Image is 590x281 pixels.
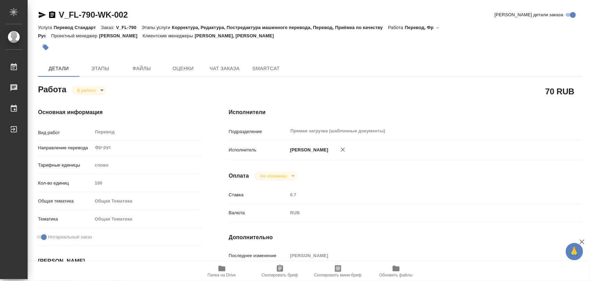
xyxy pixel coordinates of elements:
[142,25,172,30] p: Этапы услуги
[288,251,553,261] input: Пустое поле
[251,262,309,281] button: Скопировать бриф
[75,87,98,93] button: В работе
[92,213,201,225] div: Общая Тематика
[250,64,283,73] span: SmartCat
[309,262,367,281] button: Скопировать мини-бриф
[92,195,201,207] div: Общая Тематика
[229,209,288,216] p: Валюта
[59,10,128,19] a: V_FL-790-WK-002
[38,162,92,169] p: Тарифные единицы
[288,190,553,200] input: Пустое поле
[195,33,279,38] p: [PERSON_NAME], [PERSON_NAME]
[92,178,201,188] input: Пустое поле
[143,33,195,38] p: Клиентские менеджеры
[229,147,288,153] p: Исполнитель
[38,129,92,136] p: Вид работ
[38,11,46,19] button: Скопировать ссылку для ЯМессенджера
[335,142,350,157] button: Удалить исполнителя
[38,216,92,223] p: Тематика
[38,108,201,116] h4: Основная информация
[116,25,142,30] p: V_FL-790
[208,64,241,73] span: Чат заказа
[193,262,251,281] button: Папка на Drive
[495,11,563,18] span: [PERSON_NAME] детали заказа
[262,273,298,278] span: Скопировать бриф
[254,171,297,181] div: В работе
[379,273,413,278] span: Обновить файлы
[54,25,101,30] p: Перевод Стандарт
[569,244,580,259] span: 🙏
[125,64,158,73] span: Файлы
[167,64,200,73] span: Оценки
[288,147,328,153] p: [PERSON_NAME]
[51,33,99,38] p: Проектный менеджер
[258,173,289,179] button: Не оплачена
[99,33,143,38] p: [PERSON_NAME]
[38,198,92,205] p: Общая тематика
[38,180,92,187] p: Кол-во единиц
[388,25,405,30] p: Работа
[38,25,54,30] p: Услуга
[84,64,117,73] span: Этапы
[229,252,288,259] p: Последнее изменение
[92,159,201,171] div: слово
[367,262,425,281] button: Обновить файлы
[229,172,249,180] h4: Оплата
[38,83,66,95] h2: Работа
[545,85,574,97] h2: 70 RUB
[229,233,582,242] h4: Дополнительно
[208,273,236,278] span: Папка на Drive
[48,11,56,19] button: Скопировать ссылку
[42,64,75,73] span: Детали
[314,273,362,278] span: Скопировать мини-бриф
[229,191,288,198] p: Ставка
[38,40,53,55] button: Добавить тэг
[38,144,92,151] p: Направление перевода
[229,128,288,135] p: Подразделение
[172,25,388,30] p: Корректура, Редактура, Постредактура машинного перевода, Перевод, Приёмка по качеству
[229,108,582,116] h4: Исполнители
[72,86,106,95] div: В работе
[48,234,92,241] span: Нотариальный заказ
[288,207,553,219] div: RUB
[38,257,201,265] h4: [PERSON_NAME]
[101,25,116,30] p: Заказ:
[566,243,583,260] button: 🙏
